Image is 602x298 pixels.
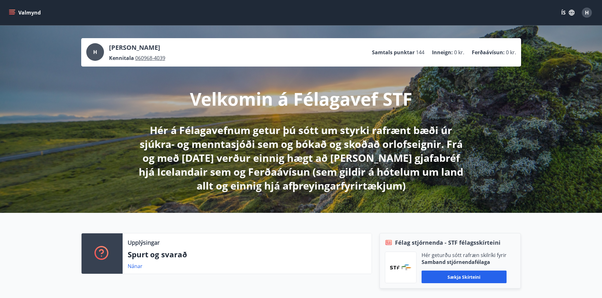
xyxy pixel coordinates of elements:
tcxspan: Call 060968-4039 via 3CX [135,55,165,61]
p: Velkomin á Félagavef STF [190,87,412,111]
p: Samband stjórnendafélaga [422,259,507,266]
p: Spurt og svarað [128,249,367,260]
span: H [93,49,97,56]
span: 0 kr. [454,49,464,56]
span: H [585,9,589,16]
p: Hér á Félagavefnum getur þú sótt um styrki rafrænt bæði úr sjúkra- og menntasjóði sem og bókað og... [134,123,468,193]
a: Nánar [128,263,143,270]
span: 0 kr. [506,49,516,56]
img: vjCaq2fThgY3EUYqSgpjEiBg6WP39ov69hlhuPVN.png [390,265,411,270]
p: Hér geturðu sótt rafræn skilríki fyrir [422,252,507,259]
span: 144 [416,49,424,56]
span: Félag stjórnenda - STF félagsskírteini [395,238,501,247]
button: menu [8,7,43,18]
button: H [579,5,594,20]
p: Kennitala [109,55,134,61]
p: [PERSON_NAME] [109,43,165,52]
p: Ferðaávísun : [472,49,505,56]
p: Samtals punktar [372,49,415,56]
button: ÍS [558,7,578,18]
p: Inneign : [432,49,453,56]
p: Upplýsingar [128,238,160,247]
button: Sækja skírteini [422,271,507,283]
